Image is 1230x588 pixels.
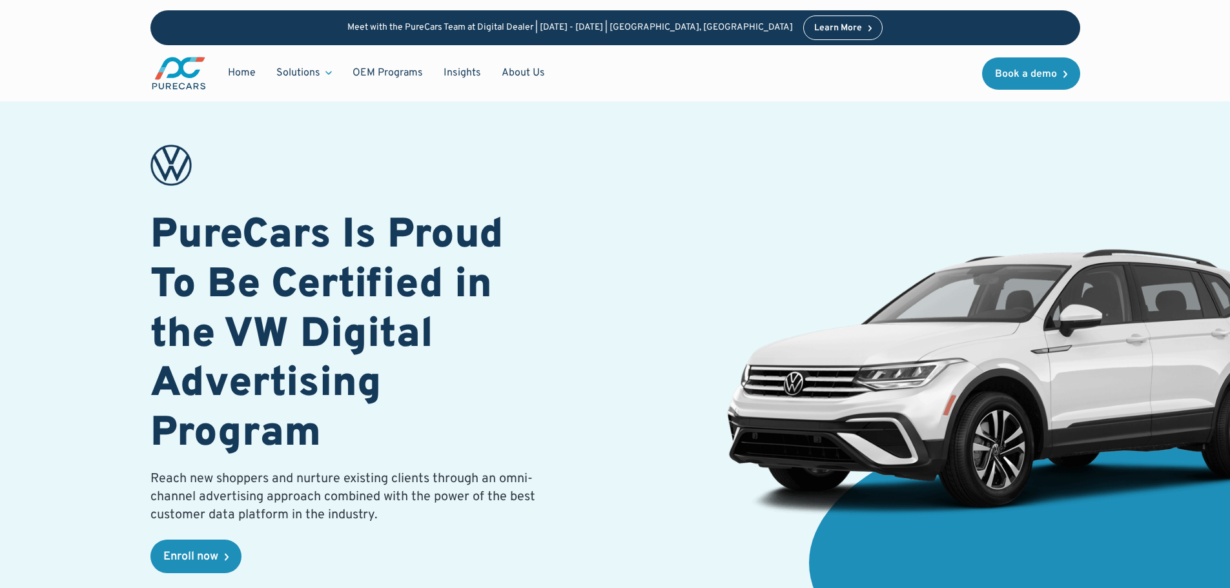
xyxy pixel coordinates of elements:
[347,23,793,34] p: Meet with the PureCars Team at Digital Dealer | [DATE] - [DATE] | [GEOGRAPHIC_DATA], [GEOGRAPHIC_...
[803,15,883,40] a: Learn More
[491,61,555,85] a: About Us
[163,551,218,563] div: Enroll now
[150,56,207,91] img: purecars logo
[982,57,1080,90] a: Book a demo
[218,61,266,85] a: Home
[276,66,320,80] div: Solutions
[814,24,862,33] div: Learn More
[266,61,342,85] div: Solutions
[342,61,433,85] a: OEM Programs
[995,69,1057,79] div: Book a demo
[150,470,543,524] p: Reach new shoppers and nurture existing clients through an omni-channel advertising approach comb...
[150,540,241,573] a: Enroll now
[150,56,207,91] a: main
[433,61,491,85] a: Insights
[150,212,543,460] h1: PureCars Is Proud To Be Certified in the VW Digital Advertising Program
